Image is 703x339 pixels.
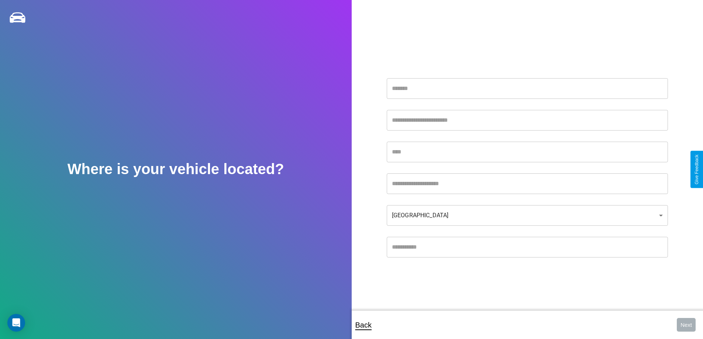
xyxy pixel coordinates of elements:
[7,314,25,332] div: Open Intercom Messenger
[355,318,372,332] p: Back
[677,318,696,332] button: Next
[694,155,699,184] div: Give Feedback
[68,161,284,177] h2: Where is your vehicle located?
[387,205,668,226] div: [GEOGRAPHIC_DATA]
